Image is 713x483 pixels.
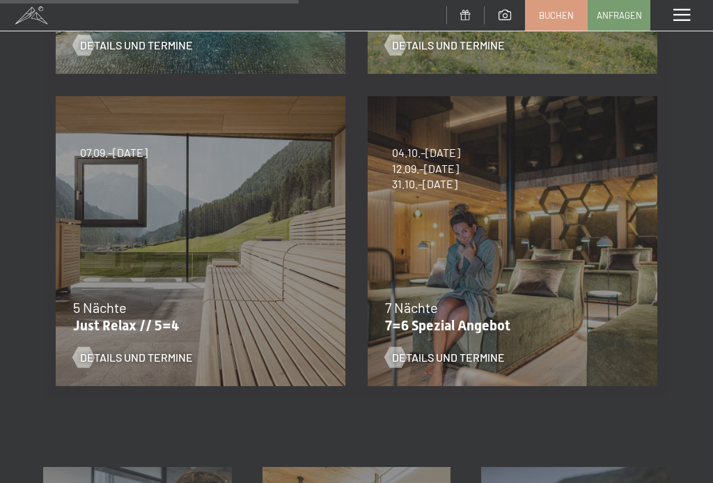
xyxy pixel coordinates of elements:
span: Anfragen [597,9,642,22]
p: Just Relax // 5=4 [73,317,321,334]
span: 5 Nächte [73,299,127,316]
span: 31.10.–[DATE] [392,176,460,192]
p: 7=6 Spezial Angebot [385,317,633,334]
span: 12.09.–[DATE] [392,161,460,176]
a: Anfragen [588,1,650,30]
a: Details und Termine [73,350,193,365]
a: Buchen [526,1,587,30]
span: Details und Termine [392,350,505,365]
span: 7 Nächte [385,299,438,316]
span: 04.10.–[DATE] [392,145,460,160]
span: Buchen [539,9,574,22]
span: Details und Termine [80,350,193,365]
span: 07.09.–[DATE] [80,145,148,160]
a: Details und Termine [385,350,505,365]
a: Details und Termine [73,38,193,53]
span: Details und Termine [80,38,193,53]
a: Details und Termine [385,38,505,53]
span: Details und Termine [392,38,505,53]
